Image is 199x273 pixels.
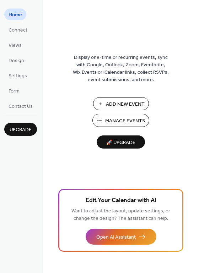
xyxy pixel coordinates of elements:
[4,69,31,81] a: Settings
[9,27,27,34] span: Connect
[92,114,149,127] button: Manage Events
[106,101,145,108] span: Add New Event
[73,54,169,84] span: Display one-time or recurring events, sync with Google, Outlook, Zoom, Eventbrite, Wix Events or ...
[4,123,37,136] button: Upgrade
[93,97,149,110] button: Add New Event
[4,9,26,20] a: Home
[97,135,145,149] button: 🚀 Upgrade
[4,39,26,51] a: Views
[10,126,32,134] span: Upgrade
[9,42,22,49] span: Views
[86,196,156,206] span: Edit Your Calendar with AI
[96,234,136,241] span: Open AI Assistant
[9,72,27,80] span: Settings
[9,11,22,19] span: Home
[4,100,37,112] a: Contact Us
[9,103,33,110] span: Contact Us
[105,117,145,125] span: Manage Events
[101,138,141,147] span: 🚀 Upgrade
[86,229,156,245] button: Open AI Assistant
[71,206,170,223] span: Want to adjust the layout, update settings, or change the design? The assistant can help.
[4,24,32,35] a: Connect
[4,85,24,96] a: Form
[4,54,28,66] a: Design
[9,57,24,65] span: Design
[9,88,20,95] span: Form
